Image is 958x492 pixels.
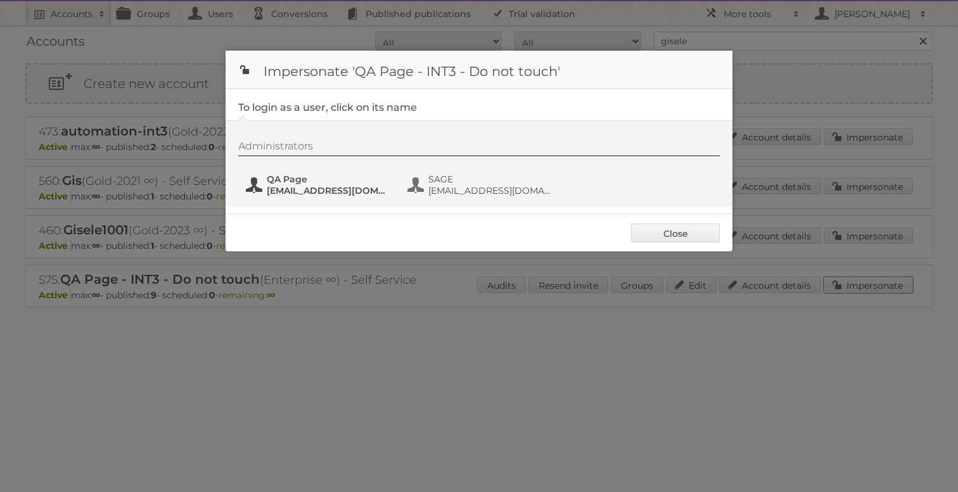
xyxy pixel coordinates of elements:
[238,101,417,113] legend: To login as a user, click on its name
[226,51,732,89] h1: Impersonate 'QA Page - INT3 - Do not touch'
[428,173,551,185] span: SAGE
[245,172,393,198] button: QA Page [EMAIL_ADDRESS][DOMAIN_NAME]
[428,185,551,196] span: [EMAIL_ADDRESS][DOMAIN_NAME]
[267,173,390,185] span: QA Page
[267,185,390,196] span: [EMAIL_ADDRESS][DOMAIN_NAME]
[406,172,555,198] button: SAGE [EMAIL_ADDRESS][DOMAIN_NAME]
[631,224,720,243] a: Close
[238,140,720,156] div: Administrators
